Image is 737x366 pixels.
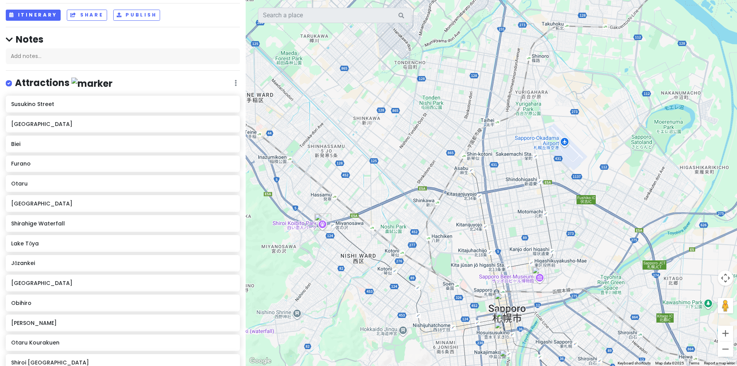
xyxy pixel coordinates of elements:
h6: Otaru [11,180,234,187]
div: Add notes... [6,48,240,65]
div: Sapporo Beer Museum [532,267,549,283]
div: KOKO HOTEL Sapporo Ekimae [494,292,511,309]
h6: Lake Tōya [11,240,234,247]
button: Zoom in [718,326,733,341]
h6: Susukino Street [11,101,234,108]
h6: Jōzankei [11,260,234,267]
h6: Obihiro [11,300,234,306]
button: Share [67,10,107,21]
div: Susukino Street [494,321,511,338]
button: Drag Pegman onto the map to open Street View [718,298,733,313]
a: Report a map error [704,361,735,365]
button: Map camera controls [718,270,733,286]
button: Itinerary [6,10,61,21]
img: Google [248,356,273,366]
h6: Shiroi [GEOGRAPHIC_DATA] [11,359,234,366]
a: Open this area in Google Maps (opens a new window) [248,356,273,366]
h6: Furano [11,160,234,167]
h4: Attractions [15,77,112,89]
div: Shiroi Koibito Park [314,214,331,230]
input: Search a place [258,8,411,23]
h6: [GEOGRAPHIC_DATA] [11,280,234,287]
button: Keyboard shortcuts [618,361,651,366]
a: Terms (opens in new tab) [689,361,699,365]
h6: [PERSON_NAME] [11,320,234,326]
button: Zoom out [718,341,733,357]
h6: Biei [11,141,234,147]
img: marker [71,78,112,89]
button: Publish [113,10,160,21]
h6: [GEOGRAPHIC_DATA] [11,121,234,128]
h6: Shirahige Waterfall [11,220,234,227]
div: Tanukikoji Shopping Street [496,310,512,327]
span: Map data ©2025 [655,361,684,365]
h6: [GEOGRAPHIC_DATA] [11,200,234,207]
h4: Notes [6,33,240,45]
h6: Otaru Kourakuen [11,339,234,346]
